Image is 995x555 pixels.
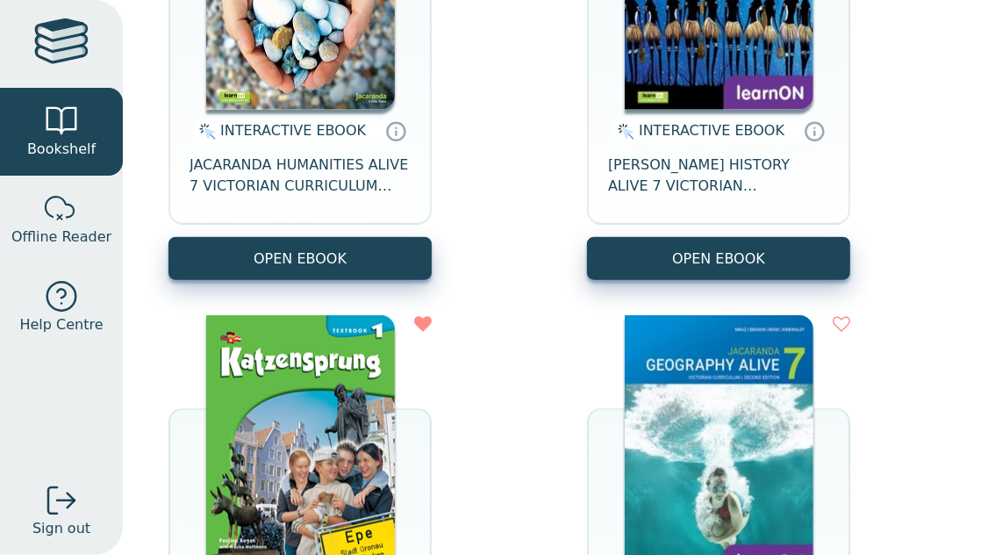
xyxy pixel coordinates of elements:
[11,227,111,248] span: Offline Reader
[220,122,366,139] span: INTERACTIVE EBOOK
[168,237,432,280] button: OPEN EBOOK
[19,314,103,335] span: Help Centre
[587,237,850,280] button: OPEN EBOOK
[32,518,90,539] span: Sign out
[804,120,825,141] a: Interactive eBooks are accessed online via the publisher’s portal. They contain interactive resou...
[608,155,829,197] span: [PERSON_NAME] HISTORY ALIVE 7 VICTORIAN CURRICULUM LEARNON EBOOK 2E
[27,139,96,160] span: Bookshelf
[194,121,216,142] img: interactive.svg
[385,120,406,141] a: Interactive eBooks are accessed online via the publisher’s portal. They contain interactive resou...
[639,122,784,139] span: INTERACTIVE EBOOK
[612,121,634,142] img: interactive.svg
[190,155,411,197] span: JACARANDA HUMANITIES ALIVE 7 VICTORIAN CURRICULUM LEARNON EBOOK 2E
